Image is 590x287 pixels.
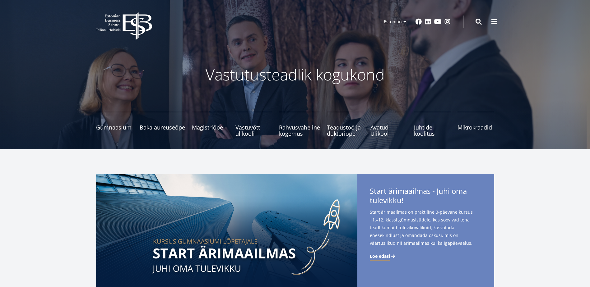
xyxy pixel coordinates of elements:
[370,253,390,259] span: Loe edasi
[414,112,451,137] a: Juhtide koolitus
[130,65,460,84] p: Vastutusteadlik kogukond
[370,208,482,247] span: Start ärimaailmas on praktiline 3-päevane kursus 11.–12. klassi gümnasistidele, kes soovivad teha...
[458,124,494,130] span: Mikrokraadid
[140,124,185,130] span: Bakalaureuseõpe
[458,112,494,137] a: Mikrokraadid
[235,112,272,137] a: Vastuvõtt ülikooli
[327,124,364,137] span: Teadustöö ja doktoriõpe
[434,19,441,25] a: Youtube
[416,19,422,25] a: Facebook
[370,253,396,259] a: Loe edasi
[96,124,133,130] span: Gümnaasium
[279,124,320,137] span: Rahvusvaheline kogemus
[192,124,229,130] span: Magistriõpe
[327,112,364,137] a: Teadustöö ja doktoriõpe
[140,112,185,137] a: Bakalaureuseõpe
[370,124,407,137] span: Avatud Ülikool
[370,196,403,205] span: tulevikku!
[96,112,133,137] a: Gümnaasium
[370,112,407,137] a: Avatud Ülikool
[444,19,451,25] a: Instagram
[235,124,272,137] span: Vastuvõtt ülikooli
[279,112,320,137] a: Rahvusvaheline kogemus
[192,112,229,137] a: Magistriõpe
[370,186,482,207] span: Start ärimaailmas - Juhi oma
[414,124,451,137] span: Juhtide koolitus
[425,19,431,25] a: Linkedin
